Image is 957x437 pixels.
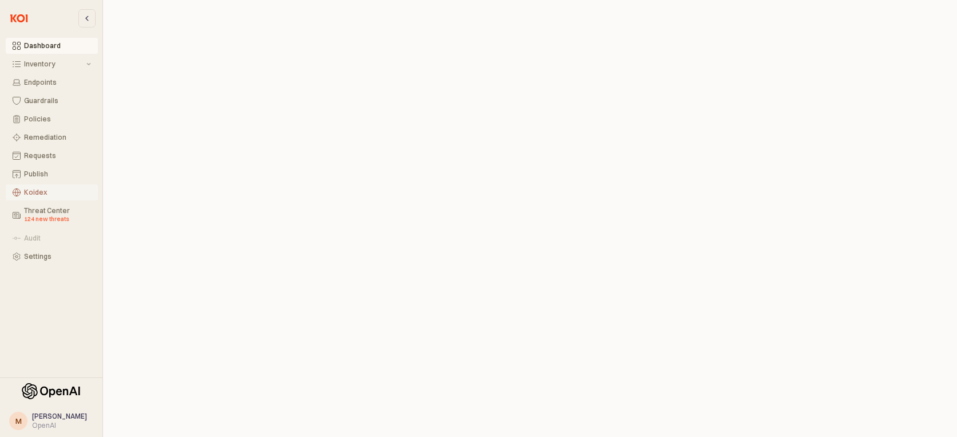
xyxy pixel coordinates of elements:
div: Requests [24,152,91,160]
button: Koidex [6,184,98,200]
span: [PERSON_NAME] ​ [32,412,88,420]
div: Audit [24,234,91,242]
button: Guardrails [6,93,98,109]
div: Policies [24,115,91,123]
div: Threat Center [24,207,91,224]
button: Publish [6,166,98,182]
button: Audit [6,230,98,246]
div: OpenAI [32,421,88,430]
button: Requests [6,148,98,164]
button: Threat Center [6,203,98,228]
div: Publish [24,170,91,178]
button: Settings [6,249,98,265]
div: Settings [24,253,91,261]
div: Remediation [24,133,91,141]
button: Endpoints [6,74,98,90]
button: Remediation [6,129,98,145]
div: Inventory [24,60,84,68]
div: Endpoints [24,78,91,86]
div: Dashboard [24,42,91,50]
div: 124 new threats [24,215,91,224]
button: M [9,412,27,430]
button: Policies [6,111,98,127]
div: M [15,415,22,427]
div: Guardrails [24,97,91,105]
button: Inventory [6,56,98,72]
button: Dashboard [6,38,98,54]
div: Koidex [24,188,91,196]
